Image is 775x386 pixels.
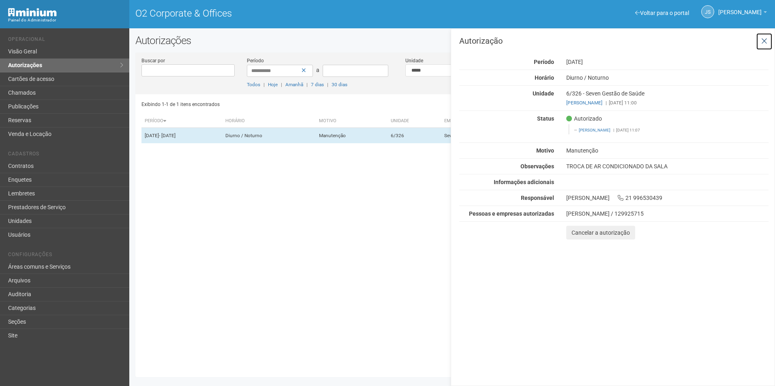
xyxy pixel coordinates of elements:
label: Unidade [405,57,423,64]
strong: Responsável [521,195,554,201]
span: | [306,82,308,87]
a: Voltar para o portal [635,10,689,16]
div: [DATE] [560,58,775,66]
td: Manutenção [316,128,387,144]
span: | [613,128,614,132]
span: | [281,82,282,87]
img: Minium [8,8,57,17]
a: 7 dias [311,82,324,87]
div: Diurno / Noturno [560,74,775,81]
span: a [316,67,319,73]
li: Operacional [8,36,123,45]
td: Seven Gestão de Saúde [441,128,564,144]
div: [PERSON_NAME] 21 996530439 [560,194,775,201]
button: Cancelar a autorização [566,226,635,240]
div: Painel do Administrador [8,17,123,24]
a: [PERSON_NAME] [579,128,610,132]
th: Empresa [441,115,564,128]
a: Amanhã [285,82,303,87]
h1: O2 Corporate & Offices [135,8,446,19]
footer: [DATE] 11:07 [574,127,764,133]
td: 6/326 [387,128,441,144]
div: [PERSON_NAME] / 129925715 [566,210,769,217]
span: Jeferson Souza [718,1,762,15]
th: Período [141,115,222,128]
span: | [606,100,607,106]
div: 6/326 - Seven Gestão de Saúde [560,90,775,106]
strong: Período [534,59,554,65]
span: Autorizado [566,115,602,122]
a: Todos [247,82,260,87]
div: Exibindo 1-1 de 1 itens encontrados [141,98,450,110]
a: JS [701,5,714,18]
span: | [327,82,328,87]
strong: Unidade [533,90,554,97]
a: [PERSON_NAME] [566,100,602,106]
td: Diurno / Noturno [222,128,316,144]
label: Buscar por [141,57,165,64]
div: TROCA DE AR CONDICIONADO DA SALA [560,163,775,170]
a: [PERSON_NAME] [718,10,767,17]
li: Configurações [8,252,123,260]
strong: Motivo [536,147,554,154]
span: | [263,82,265,87]
th: Unidade [387,115,441,128]
div: [DATE] 11:00 [566,99,769,106]
strong: Horário [535,74,554,81]
a: Hoje [268,82,278,87]
td: [DATE] [141,128,222,144]
span: - [DATE] [159,133,176,138]
strong: Pessoas e empresas autorizadas [469,210,554,217]
a: 30 dias [332,82,347,87]
h2: Autorizações [135,34,769,47]
h3: Autorização [459,37,769,45]
strong: Observações [520,163,554,170]
div: Manutenção [560,147,775,154]
li: Cadastros [8,151,123,159]
th: Motivo [316,115,387,128]
label: Período [247,57,264,64]
strong: Status [537,115,554,122]
th: Horário [222,115,316,128]
strong: Informações adicionais [494,179,554,185]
